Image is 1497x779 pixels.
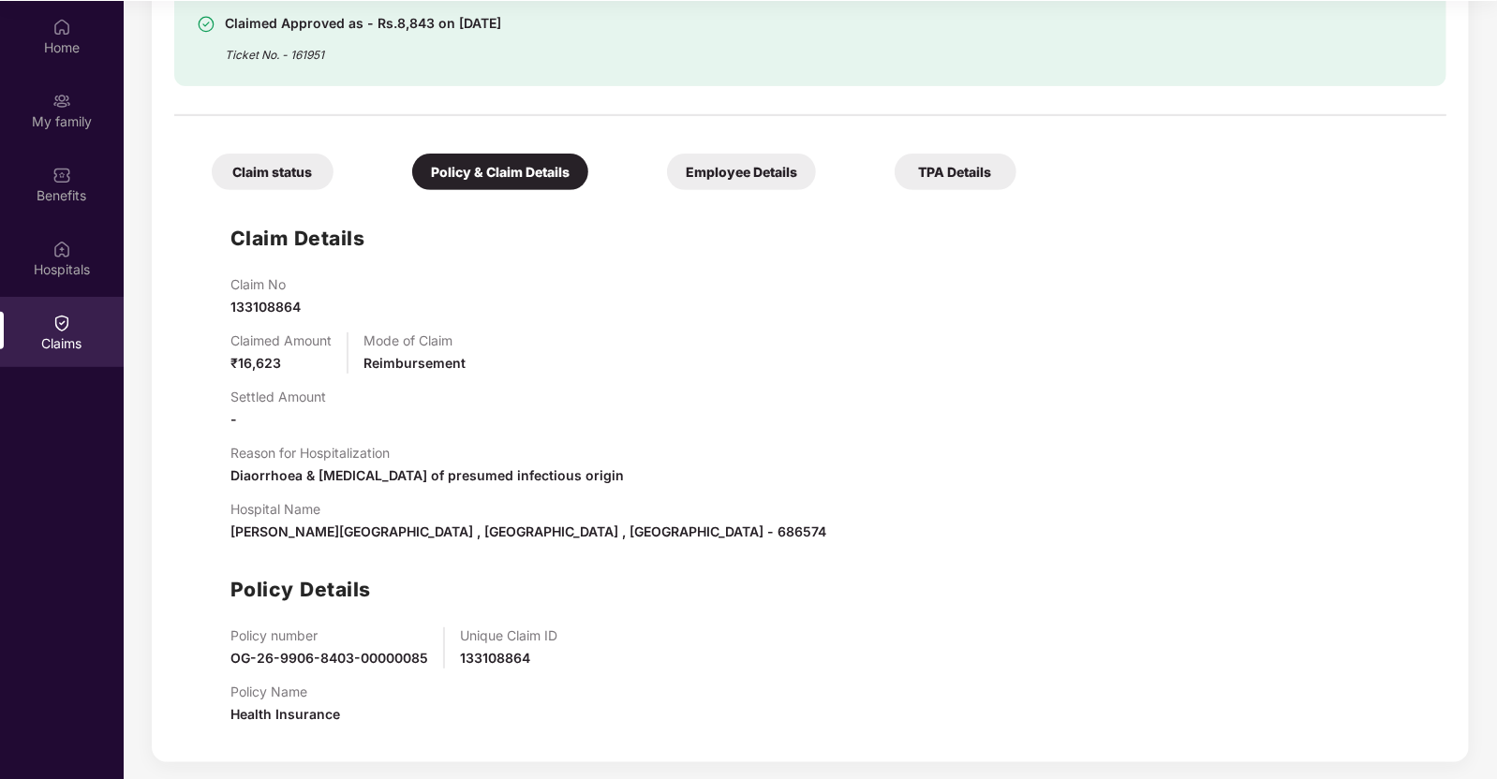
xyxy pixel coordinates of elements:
[895,154,1016,190] div: TPA Details
[52,18,71,37] img: svg+xml;base64,PHN2ZyBpZD0iSG9tZSIgeG1sbnM9Imh0dHA6Ly93d3cudzMub3JnLzIwMDAvc3ZnIiB3aWR0aD0iMjAiIG...
[225,12,501,35] div: Claimed Approved as - Rs.8,843 on [DATE]
[230,355,281,371] span: ₹16,623
[197,15,215,34] img: svg+xml;base64,PHN2ZyBpZD0iU3VjY2Vzcy0zMngzMiIgeG1sbnM9Imh0dHA6Ly93d3cudzMub3JnLzIwMDAvc3ZnIiB3aW...
[460,650,530,666] span: 133108864
[230,627,428,643] p: Policy number
[667,154,816,190] div: Employee Details
[212,154,333,190] div: Claim status
[230,389,326,404] p: Settled Amount
[52,314,71,332] img: svg+xml;base64,PHN2ZyBpZD0iQ2xhaW0iIHhtbG5zPSJodHRwOi8vd3d3LnczLm9yZy8yMDAwL3N2ZyIgd2lkdGg9IjIwIi...
[52,92,71,110] img: svg+xml;base64,PHN2ZyB3aWR0aD0iMjAiIGhlaWdodD0iMjAiIHZpZXdCb3g9IjAgMCAyMCAyMCIgZmlsbD0ibm9uZSIgeG...
[230,445,624,461] p: Reason for Hospitalization
[230,523,826,539] span: [PERSON_NAME][GEOGRAPHIC_DATA] , [GEOGRAPHIC_DATA] , [GEOGRAPHIC_DATA] - 686574
[230,223,365,254] h1: Claim Details
[52,166,71,184] img: svg+xml;base64,PHN2ZyBpZD0iQmVuZWZpdHMiIHhtbG5zPSJodHRwOi8vd3d3LnczLm9yZy8yMDAwL3N2ZyIgd2lkdGg9Ij...
[230,332,332,348] p: Claimed Amount
[230,683,340,699] p: Policy Name
[230,299,301,315] span: 133108864
[363,355,466,371] span: Reimbursement
[230,574,371,605] h1: Policy Details
[52,240,71,258] img: svg+xml;base64,PHN2ZyBpZD0iSG9zcGl0YWxzIiB4bWxucz0iaHR0cDovL3d3dy53My5vcmcvMjAwMC9zdmciIHdpZHRoPS...
[460,627,557,643] p: Unique Claim ID
[363,332,466,348] p: Mode of Claim
[230,411,237,427] span: -
[230,276,301,292] p: Claim No
[230,467,624,483] span: Diaorrhoea & [MEDICAL_DATA] of presumed infectious origin
[230,706,340,722] span: Health Insurance
[230,650,428,666] span: OG-26-9906-8403-00000085
[412,154,588,190] div: Policy & Claim Details
[230,501,826,517] p: Hospital Name
[225,35,501,64] div: Ticket No. - 161951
